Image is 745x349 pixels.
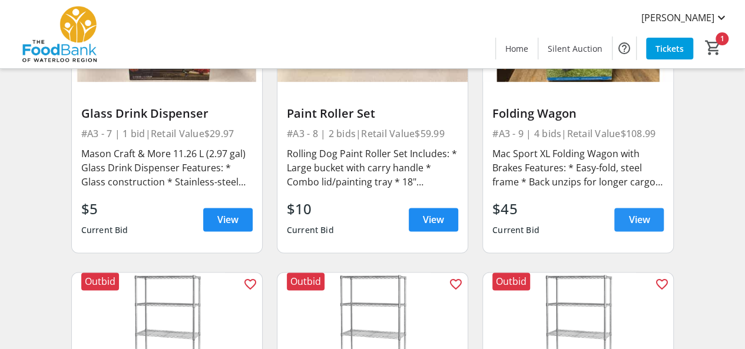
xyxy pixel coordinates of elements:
[287,220,334,241] div: Current Bid
[423,212,444,227] span: View
[612,36,636,60] button: Help
[81,147,253,189] div: Mason Craft & More 11.26 L (2.97 gal) Glass Drink Dispenser Features: * Glass construction * Stai...
[703,37,724,58] button: Cart
[492,272,530,290] div: Outbid
[646,38,693,59] a: Tickets
[217,212,239,227] span: View
[81,272,119,290] div: Outbid
[203,208,253,231] a: View
[654,277,668,291] mat-icon: favorite_outline
[492,125,664,142] div: #A3 - 9 | 4 bids | Retail Value $108.99
[655,42,684,55] span: Tickets
[641,11,714,25] span: [PERSON_NAME]
[614,208,664,231] a: View
[287,125,458,142] div: #A3 - 8 | 2 bids | Retail Value $59.99
[287,272,325,290] div: Outbid
[449,277,463,291] mat-icon: favorite_outline
[287,147,458,189] div: Rolling Dog Paint Roller Set Includes: * Large bucket with carry handle * Combo lid/painting tray...
[81,107,253,121] div: Glass Drink Dispenser
[492,107,664,121] div: Folding Wagon
[81,125,253,142] div: #A3 - 7 | 1 bid | Retail Value $29.97
[492,198,539,220] div: $45
[492,220,539,241] div: Current Bid
[287,198,334,220] div: $10
[628,212,650,227] span: View
[548,42,602,55] span: Silent Auction
[538,38,612,59] a: Silent Auction
[492,147,664,189] div: Mac Sport XL Folding Wagon with Brakes Features: * Easy-fold, steel frame * Back unzips for longe...
[632,8,738,27] button: [PERSON_NAME]
[409,208,458,231] a: View
[81,198,128,220] div: $5
[287,107,458,121] div: Paint Roller Set
[243,277,257,291] mat-icon: favorite_outline
[496,38,538,59] a: Home
[7,5,112,64] img: The Food Bank of Waterloo Region's Logo
[81,220,128,241] div: Current Bid
[505,42,528,55] span: Home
